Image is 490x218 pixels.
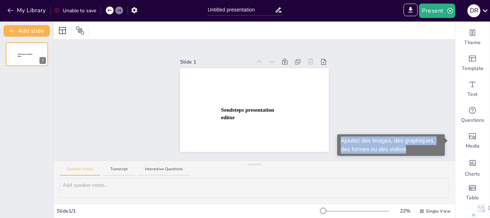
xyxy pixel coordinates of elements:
span: Table [466,194,479,201]
button: d r [467,4,480,18]
div: 1 [39,57,46,64]
span: Sendsteps presentation editor [18,54,33,57]
span: Charts [465,171,480,178]
span: Text [467,91,477,98]
span: Single View [426,208,451,214]
div: Add ready made slides [455,50,490,76]
div: Change the overall theme [455,24,490,50]
div: Add charts and graphs [455,154,490,180]
button: Transcript [103,166,135,176]
div: Get real-time input from your audience [455,102,490,128]
span: Export to PowerPoint [404,4,418,18]
button: Add slide [4,25,50,37]
button: Speaker Notes [60,166,100,176]
button: My Library [5,5,49,16]
div: d r [467,4,480,17]
div: Add text boxes [455,76,490,102]
font: Ajoutez des images, des graphiques, des formes ou des vidéos [341,138,435,152]
span: Media [466,143,480,150]
span: Theme [464,39,481,46]
span: Template [462,65,484,72]
div: Slide 1 [180,58,251,66]
div: Layout [57,25,68,36]
span: Questions [461,117,484,124]
span: Sendsteps presentation editor [221,107,274,121]
div: Unable to save [54,7,96,14]
div: Add a table [455,180,490,205]
button: Interactive Questions [138,166,190,176]
div: 22 % [396,207,414,215]
div: Add images, graphics, shapes or video [455,128,490,154]
button: Present [419,4,455,18]
div: 1 [6,42,48,66]
input: Insert title [208,5,275,15]
span: Position [76,26,84,35]
div: Slide 1 / 1 [57,207,320,215]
